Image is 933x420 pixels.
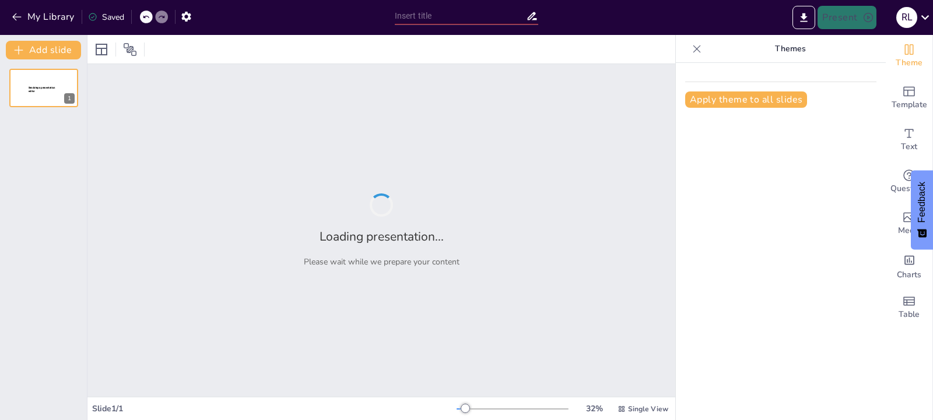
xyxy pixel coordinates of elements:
span: Table [899,308,920,321]
button: R L [896,6,917,29]
button: My Library [9,8,79,26]
div: Add images, graphics, shapes or video [886,203,932,245]
button: Apply theme to all slides [685,91,807,108]
div: Add charts and graphs [886,245,932,287]
div: Add a table [886,287,932,329]
h2: Loading presentation... [320,228,444,245]
input: Insert title [395,8,527,24]
div: 32 % [580,403,608,414]
p: Please wait while we prepare your content [304,256,460,267]
div: Add ready made slides [886,77,932,119]
span: Theme [896,57,923,69]
span: Media [898,224,921,237]
span: Text [901,140,917,153]
button: Present [818,6,876,29]
button: Add slide [6,41,81,59]
p: Themes [706,35,874,63]
div: 1 [9,69,78,107]
span: Sendsteps presentation editor [29,86,55,93]
div: Change the overall theme [886,35,932,77]
span: Feedback [917,182,927,223]
span: Position [123,43,137,57]
button: Export to PowerPoint [792,6,815,29]
div: Saved [88,12,124,23]
div: R L [896,7,917,28]
div: Get real-time input from your audience [886,161,932,203]
div: 1 [64,93,75,104]
span: Questions [890,182,928,195]
button: Feedback - Show survey [911,170,933,249]
span: Charts [897,269,921,281]
div: Layout [92,40,111,59]
span: Template [892,98,927,111]
span: Single View [628,404,668,414]
div: Slide 1 / 1 [92,403,457,414]
div: Add text boxes [886,119,932,161]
